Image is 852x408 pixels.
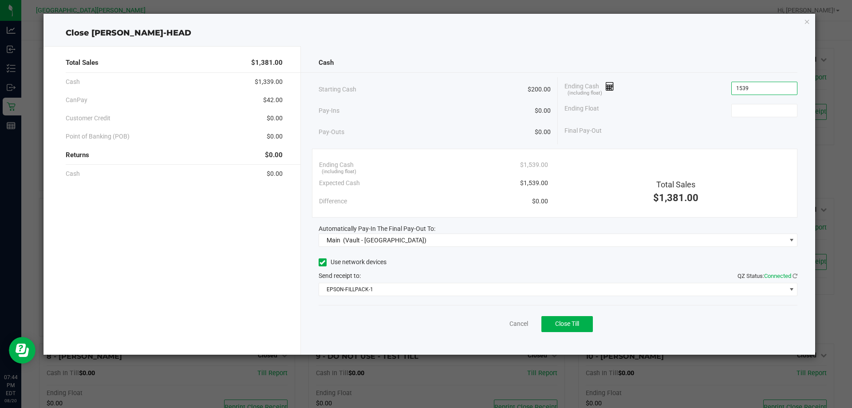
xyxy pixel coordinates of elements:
span: Total Sales [656,180,695,189]
span: QZ Status: [738,273,797,279]
span: Close Till [555,320,579,327]
span: $1,381.00 [251,58,283,68]
span: Send receipt to: [319,272,361,279]
span: $1,339.00 [255,77,283,87]
span: Total Sales [66,58,99,68]
span: $0.00 [535,106,551,115]
span: $0.00 [265,150,283,160]
span: Customer Credit [66,114,110,123]
label: Use network devices [319,257,387,267]
span: Main [327,237,340,244]
span: Cash [319,58,334,68]
span: $0.00 [535,127,551,137]
span: $42.00 [263,95,283,105]
div: Returns [66,146,283,165]
span: $200.00 [528,85,551,94]
span: CanPay [66,95,87,105]
span: Cash [66,77,80,87]
a: Cancel [509,319,528,329]
span: $0.00 [532,197,548,206]
button: Close Till [541,316,593,332]
span: EPSON-FILLPACK-1 [319,283,786,296]
span: Ending Cash [319,160,354,170]
span: Final Pay-Out [564,126,602,135]
span: Pay-Ins [319,106,339,115]
span: Difference [319,197,347,206]
span: $0.00 [267,169,283,178]
span: Point of Banking (POB) [66,132,130,141]
iframe: Resource center [9,337,35,364]
span: $1,381.00 [653,192,698,203]
span: $0.00 [267,114,283,123]
span: Ending Float [564,104,599,117]
span: Automatically Pay-In The Final Pay-Out To: [319,225,435,232]
span: Starting Cash [319,85,356,94]
span: $1,539.00 [520,160,548,170]
span: Cash [66,169,80,178]
span: Pay-Outs [319,127,344,137]
span: Ending Cash [564,82,614,95]
span: (including float) [322,168,356,176]
span: Expected Cash [319,178,360,188]
span: (Vault - [GEOGRAPHIC_DATA]) [343,237,426,244]
span: $0.00 [267,132,283,141]
span: $1,539.00 [520,178,548,188]
div: Close [PERSON_NAME]-HEAD [43,27,816,39]
span: (including float) [568,90,602,97]
span: Connected [764,273,791,279]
